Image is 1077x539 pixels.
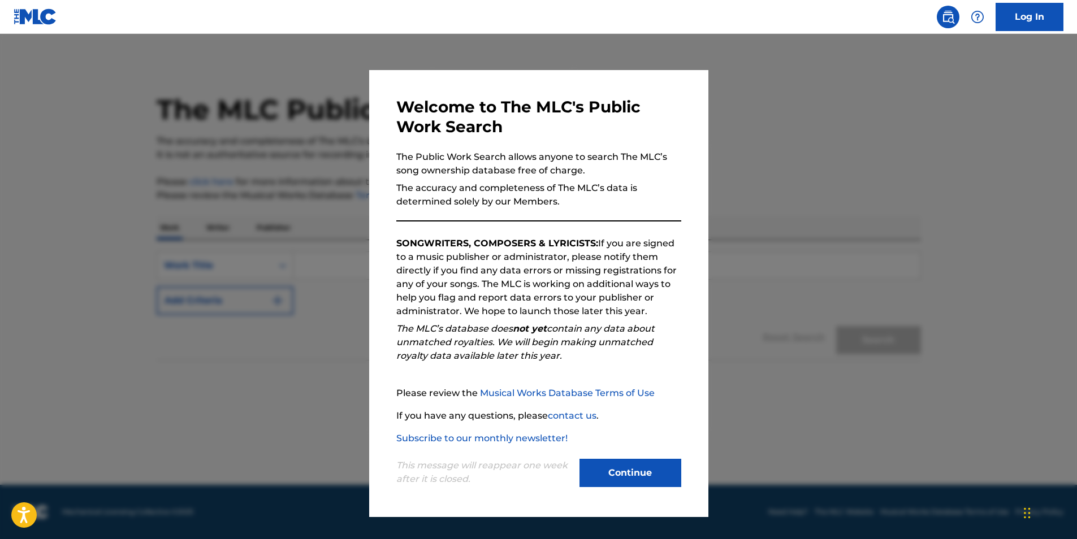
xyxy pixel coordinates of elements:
[396,97,681,137] h3: Welcome to The MLC's Public Work Search
[941,10,955,24] img: search
[579,459,681,487] button: Continue
[396,433,568,444] a: Subscribe to our monthly newsletter!
[937,6,959,28] a: Public Search
[480,388,655,398] a: Musical Works Database Terms of Use
[14,8,57,25] img: MLC Logo
[396,150,681,177] p: The Public Work Search allows anyone to search The MLC’s song ownership database free of charge.
[396,459,573,486] p: This message will reappear one week after it is closed.
[396,181,681,208] p: The accuracy and completeness of The MLC’s data is determined solely by our Members.
[996,3,1063,31] a: Log In
[396,386,681,400] p: Please review the
[396,238,598,249] strong: SONGWRITERS, COMPOSERS & LYRICISTS:
[966,6,989,28] div: Help
[513,323,547,334] strong: not yet
[396,409,681,423] p: If you have any questions, please .
[548,410,596,421] a: contact us
[396,237,681,318] p: If you are signed to a music publisher or administrator, please notify them directly if you find ...
[1020,485,1077,539] iframe: Chat Widget
[971,10,984,24] img: help
[1024,496,1031,530] div: Drag
[396,323,655,361] em: The MLC’s database does contain any data about unmatched royalties. We will begin making unmatche...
